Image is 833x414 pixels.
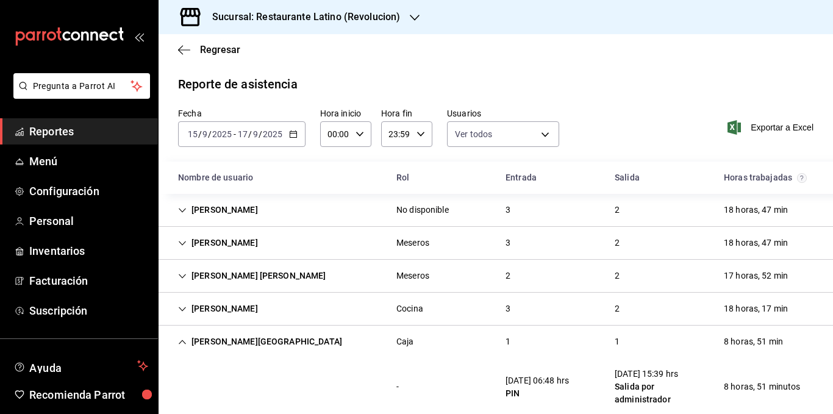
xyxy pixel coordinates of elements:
[29,213,148,229] span: Personal
[168,298,268,320] div: Cell
[396,335,414,348] div: Caja
[237,129,248,139] input: --
[29,302,148,319] span: Suscripción
[714,376,810,398] div: Cell
[797,173,807,183] svg: El total de horas trabajadas por usuario es el resultado de la suma redondeada del registro de ho...
[714,199,798,221] div: Cell
[396,380,399,393] div: -
[730,120,813,135] button: Exportar a Excel
[178,44,240,55] button: Regresar
[178,75,298,93] div: Reporte de asistencia
[29,359,132,373] span: Ayuda
[396,204,449,216] div: No disponible
[202,10,400,24] h3: Sucursal: Restaurante Latino (Revolucion)
[29,243,148,259] span: Inventarios
[29,183,148,199] span: Configuración
[615,368,704,380] div: [DATE] 15:39 hrs
[396,269,429,282] div: Meseros
[159,260,833,293] div: Row
[615,380,704,406] div: Salida por administrador
[168,382,188,392] div: Cell
[496,232,520,254] div: Cell
[202,129,208,139] input: --
[248,129,252,139] span: /
[447,109,559,118] label: Usuarios
[29,273,148,289] span: Facturación
[262,129,283,139] input: ----
[605,265,629,287] div: Cell
[396,237,429,249] div: Meseros
[605,363,714,411] div: Cell
[496,369,579,405] div: Cell
[381,109,432,118] label: Hora fin
[168,232,268,254] div: Cell
[605,166,714,189] div: HeadCell
[496,166,605,189] div: HeadCell
[29,387,148,403] span: Recomienda Parrot
[168,330,352,353] div: Cell
[496,265,520,287] div: Cell
[387,199,459,221] div: Cell
[455,128,492,140] span: Ver todos
[496,298,520,320] div: Cell
[200,44,240,55] span: Regresar
[159,326,833,358] div: Row
[605,330,629,353] div: Cell
[396,302,423,315] div: Cocina
[159,162,833,194] div: Head
[605,232,629,254] div: Cell
[198,129,202,139] span: /
[714,166,823,189] div: HeadCell
[13,73,150,99] button: Pregunta a Parrot AI
[168,265,336,287] div: Cell
[714,330,793,353] div: Cell
[234,129,236,139] span: -
[387,376,409,398] div: Cell
[159,227,833,260] div: Row
[387,166,496,189] div: HeadCell
[320,109,371,118] label: Hora inicio
[387,265,439,287] div: Cell
[506,387,569,400] div: PIN
[208,129,212,139] span: /
[714,298,798,320] div: Cell
[212,129,232,139] input: ----
[168,199,268,221] div: Cell
[29,153,148,170] span: Menú
[387,330,424,353] div: Cell
[187,129,198,139] input: --
[159,194,833,227] div: Row
[714,232,798,254] div: Cell
[714,265,798,287] div: Cell
[168,166,387,189] div: HeadCell
[387,232,439,254] div: Cell
[252,129,259,139] input: --
[605,199,629,221] div: Cell
[605,298,629,320] div: Cell
[178,109,306,118] label: Fecha
[29,123,148,140] span: Reportes
[259,129,262,139] span: /
[134,32,144,41] button: open_drawer_menu
[159,293,833,326] div: Row
[506,374,569,387] div: [DATE] 06:48 hrs
[387,298,433,320] div: Cell
[496,199,520,221] div: Cell
[33,80,131,93] span: Pregunta a Parrot AI
[9,88,150,101] a: Pregunta a Parrot AI
[496,330,520,353] div: Cell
